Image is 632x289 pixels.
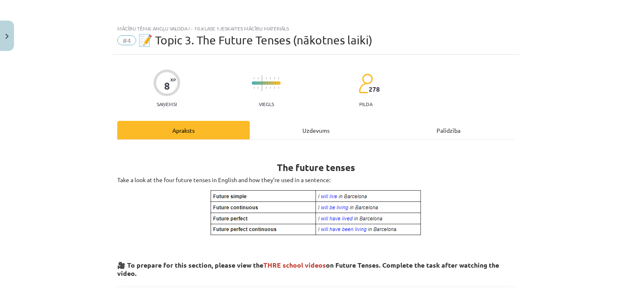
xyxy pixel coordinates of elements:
[170,77,176,82] span: XP
[266,77,267,79] img: icon-short-line-57e1e144782c952c97e751825c79c345078a6d821885a25fce030b3d8c18986b.svg
[278,77,279,79] img: icon-short-line-57e1e144782c952c97e751825c79c345078a6d821885a25fce030b3d8c18986b.svg
[5,34,9,39] img: icon-close-lesson-0947bae3869378f0d4975bcd49f059093ad1ed9edebbc8119c70593378902aed.svg
[270,77,271,79] img: icon-short-line-57e1e144782c952c97e751825c79c345078a6d821885a25fce030b3d8c18986b.svg
[358,73,373,94] img: students-c634bb4e5e11cddfef0936a35e636f08e4e9abd3cc4e673bd6f9a4125e45ecb1.svg
[278,87,279,89] img: icon-short-line-57e1e144782c952c97e751825c79c345078a6d821885a25fce030b3d8c18986b.svg
[164,80,170,92] div: 8
[259,101,274,107] p: Viegls
[382,121,515,139] div: Palīdzība
[270,87,271,89] img: icon-short-line-57e1e144782c952c97e751825c79c345078a6d821885a25fce030b3d8c18986b.svg
[138,33,372,47] span: 📝 Topic 3. The Future Tenses (nākotnes laiki)
[274,77,275,79] img: icon-short-line-57e1e144782c952c97e751825c79c345078a6d821885a25fce030b3d8c18986b.svg
[153,101,180,107] p: Saņemsi
[266,87,267,89] img: icon-short-line-57e1e144782c952c97e751825c79c345078a6d821885a25fce030b3d8c18986b.svg
[262,75,263,91] img: icon-long-line-d9ea69661e0d244f92f715978eff75569469978d946b2353a9bb055b3ed8787d.svg
[117,25,515,31] div: Mācību tēma: Angļu valoda i - 10.klase 1.ieskaites mācību materiāls
[117,121,250,139] div: Apraksts
[359,101,372,107] p: pilda
[369,86,380,93] span: 278
[274,87,275,89] img: icon-short-line-57e1e144782c952c97e751825c79c345078a6d821885a25fce030b3d8c18986b.svg
[263,261,326,269] span: THRE school videos
[277,162,355,173] b: The future tenses
[117,35,136,45] span: #4
[117,176,515,184] p: Take a look at the four future tenses in English and how they’re used in a sentence:
[250,121,382,139] div: Uzdevums
[117,261,499,277] strong: 🎥 To prepare for this section, please view the on Future Tenses. Complete the task after watching...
